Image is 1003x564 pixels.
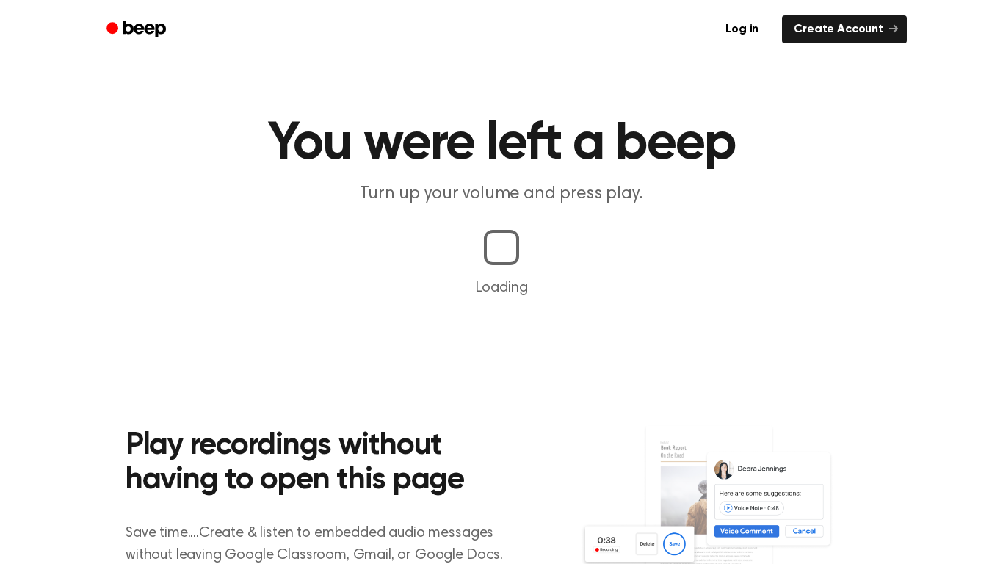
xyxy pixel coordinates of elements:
a: Beep [96,15,179,44]
a: Create Account [782,15,907,43]
h2: Play recordings without having to open this page [126,429,521,499]
a: Log in [711,12,773,46]
p: Turn up your volume and press play. [220,182,783,206]
p: Loading [18,277,985,299]
h1: You were left a beep [126,117,877,170]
